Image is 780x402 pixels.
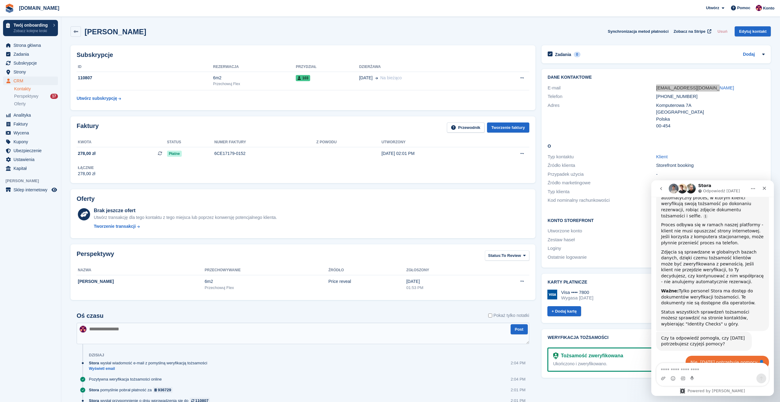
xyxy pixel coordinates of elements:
[488,312,492,319] input: Pokaż tylko notatki
[6,178,61,184] span: [PERSON_NAME]
[382,137,488,147] th: Utworzony
[13,23,50,27] p: Twój onboarding
[548,93,656,100] div: Telefon
[89,387,176,393] div: pomyślnie pobrał płatność za
[548,227,656,235] div: Utworzone konto
[77,93,121,104] a: Utwórz subskrypcję
[651,180,774,396] iframe: Intercom live chat
[77,75,213,81] div: 110807
[3,41,58,50] a: menu
[548,197,656,204] div: Kod nominalny rachunkowości
[406,265,485,275] th: Zgłoszony
[548,75,765,80] h2: Dane kontaktowe
[296,75,310,81] span: 103
[511,387,525,393] div: 2:01 PM
[555,52,571,57] h2: Zadania
[547,306,581,316] a: + Dodaj kartę
[14,93,38,99] span: Perspektywy
[77,62,213,72] th: ID
[213,75,296,81] div: 6m2
[548,245,656,252] div: Loginy
[13,164,50,173] span: Kapitał
[13,68,50,76] span: Strony
[574,52,581,57] div: 0
[5,4,14,13] img: stora-icon-8386f47178a22dfd0bd8f6a31ec36ba5ce8667c1dd55bd0f319d3a0aa187defe.svg
[548,217,765,223] h2: Konto Storefront
[89,360,210,366] div: wysłał wiadomość e-mail z pomyślną weryfikacją tożsamości
[214,137,316,147] th: Numer faktury
[3,20,58,36] a: Twój onboarding Zobacz kolejne kroki
[77,122,99,133] h2: Faktury
[205,265,329,275] th: Przechowywanie
[511,360,525,366] div: 2:04 PM
[561,290,593,295] div: Visa •••• 7800
[13,120,50,128] span: Faktury
[359,75,373,81] span: [DATE]
[548,254,656,261] div: Ostatnie logowanie
[3,120,58,128] a: menu
[487,122,529,133] a: Tworzenie faktury
[671,26,713,36] a: Zobacz na Stripe
[77,95,117,102] div: Utwórz subskrypcję
[382,150,488,157] div: [DATE] 02:01 PM
[656,171,765,178] div: -
[548,143,765,149] h2: O
[656,102,765,109] div: Komputerowa 7A
[14,86,58,92] a: Kontakty
[77,312,104,319] h2: Oś czasu
[13,28,50,34] p: Zobacz kolejne kroki
[89,387,99,393] span: Stora
[548,171,656,178] div: Przypadek użycia
[548,280,765,285] h2: Karty płatnicze
[13,137,50,146] span: Kupony
[14,101,26,107] span: Oferty
[3,186,58,194] a: menu
[94,214,277,221] div: Utwórz transakcję dla tego kontaktu z tego miejsca lub poprzez konwersję potencjalnego klienta.
[3,59,58,67] a: menu
[94,207,277,214] div: Brak jeszcze ofert
[153,387,173,393] a: 936729
[548,162,656,169] div: Źródło klienta
[213,62,296,72] th: Rezerwacja
[3,50,58,58] a: menu
[94,223,277,230] a: Tworzenie transakcji
[656,93,765,100] div: [PHONE_NUMBER]
[3,137,58,146] a: menu
[3,146,58,155] a: menu
[656,162,765,169] div: Storefront booking
[13,41,50,50] span: Strona główna
[608,26,669,36] button: Synchronizacja metod płatności
[80,326,86,332] img: Mateusz Kacwin
[3,155,58,164] a: menu
[656,109,765,116] div: [GEOGRAPHIC_DATA]
[380,75,402,80] span: Na bieżąco
[656,122,765,130] div: 00-454
[715,26,730,36] button: Usuń
[205,278,329,285] div: 6m2
[3,164,58,173] a: menu
[167,151,182,157] span: Płatne
[14,93,58,100] a: Perspektywy 17
[296,62,359,72] th: Przydział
